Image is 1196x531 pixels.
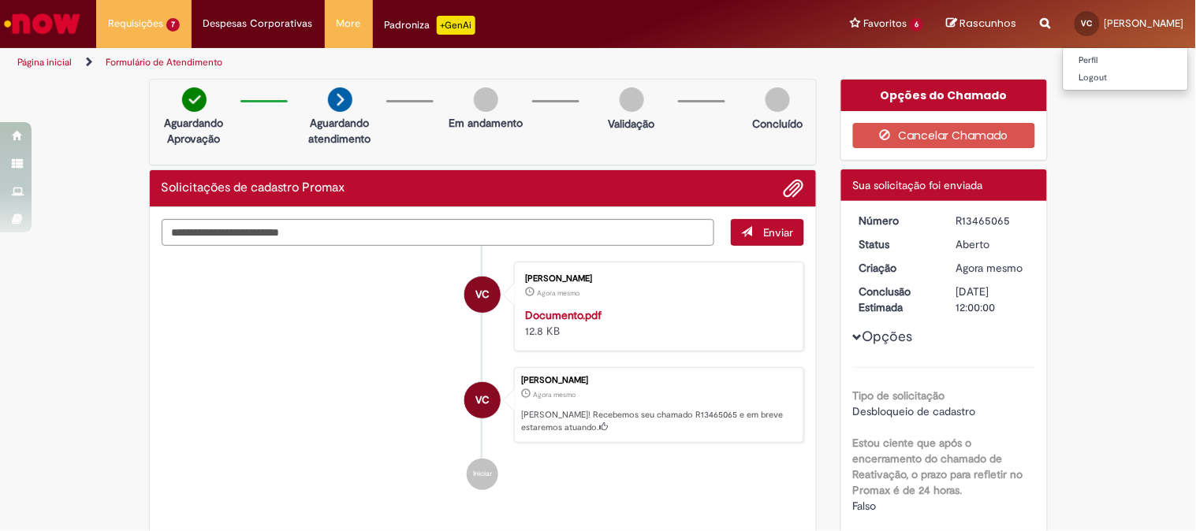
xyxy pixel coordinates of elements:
span: Rascunhos [960,16,1017,31]
span: Favoritos [863,16,907,32]
dt: Criação [848,260,945,276]
a: Rascunhos [947,17,1017,32]
time: 30/08/2025 13:26:37 [533,390,576,399]
span: Sua solicitação foi enviada [853,178,983,192]
b: Estou ciente que após o encerramento do chamado de Reativação, o prazo para refletir no Promax é ... [853,436,1023,497]
div: R13465065 [956,213,1030,228]
span: Enviar [763,225,794,240]
a: Logout [1064,69,1188,87]
button: Enviar [731,219,804,246]
textarea: Digite sua mensagem aqui... [162,219,715,246]
a: Página inicial [17,56,72,69]
img: img-circle-grey.png [766,87,790,112]
ul: Histórico de tíquete [162,246,805,506]
button: Cancelar Chamado [853,123,1035,148]
span: 7 [166,18,180,32]
span: Falso [853,499,877,513]
p: Em andamento [449,115,523,131]
p: Concluído [752,116,803,132]
span: VC [475,381,490,419]
a: Formulário de Atendimento [106,56,222,69]
div: Vivian de Oliveira Costa [464,382,501,418]
img: arrow-next.png [328,87,352,112]
span: VC [1082,18,1093,28]
span: Agora mesmo [537,288,579,298]
div: [DATE] 12:00:00 [956,284,1030,315]
p: Aguardando Aprovação [156,115,233,147]
p: [PERSON_NAME]! Recebemos seu chamado R13465065 e em breve estaremos atuando. [521,409,795,433]
img: img-circle-grey.png [620,87,644,112]
button: Adicionar anexos [784,178,804,199]
span: Agora mesmo [533,390,576,399]
a: Documento.pdf [525,308,602,322]
dt: Número [848,213,945,228]
div: Opções do Chamado [841,80,1047,111]
dt: Status [848,236,945,252]
span: VC [475,276,490,314]
a: Perfil [1064,52,1188,69]
span: 6 [910,18,923,32]
img: ServiceNow [2,8,83,39]
div: Aberto [956,236,1030,252]
div: [PERSON_NAME] [521,376,795,385]
p: +GenAi [437,16,475,35]
span: [PERSON_NAME] [1105,17,1184,30]
div: 12.8 KB [525,307,788,339]
span: Requisições [108,16,163,32]
time: 30/08/2025 13:26:25 [537,288,579,298]
span: Agora mesmo [956,261,1023,275]
div: [PERSON_NAME] [525,274,788,284]
p: Validação [609,116,655,132]
li: Vivian de Oliveira Costa [162,367,805,443]
time: 30/08/2025 13:26:37 [956,261,1023,275]
div: Vivian de Oliveira Costa [464,277,501,313]
div: Padroniza [385,16,475,35]
span: Desbloqueio de cadastro [853,404,976,418]
dt: Conclusão Estimada [848,284,945,315]
img: img-circle-grey.png [474,87,498,112]
p: Aguardando atendimento [302,115,378,147]
b: Tipo de solicitação [853,388,945,403]
img: check-circle-green.png [182,87,207,112]
span: More [337,16,361,32]
ul: Trilhas de página [12,48,785,77]
h2: Solicitações de cadastro Promax Histórico de tíquete [162,181,345,195]
div: 30/08/2025 13:26:37 [956,260,1030,276]
span: Despesas Corporativas [203,16,313,32]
